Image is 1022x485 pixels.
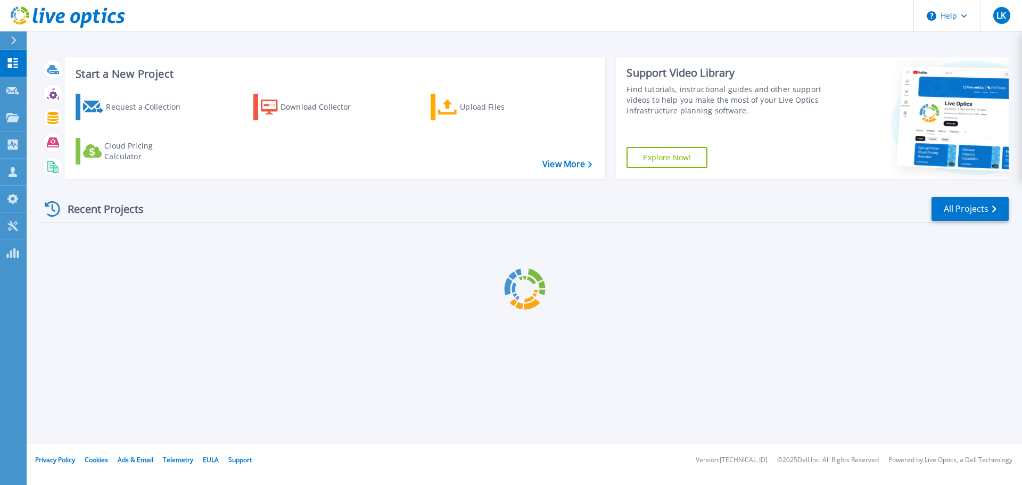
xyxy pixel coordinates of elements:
li: Version: [TECHNICAL_ID] [696,457,768,464]
div: Upload Files [460,96,545,118]
a: Cloud Pricing Calculator [76,138,194,165]
a: Explore Now! [627,147,707,168]
a: Ads & Email [118,455,153,464]
a: Support [228,455,252,464]
div: Support Video Library [627,66,827,80]
div: Request a Collection [106,96,191,118]
a: Telemetry [163,455,193,464]
div: Cloud Pricing Calculator [104,141,189,162]
a: View More [542,159,592,169]
a: Upload Files [431,94,549,120]
li: Powered by Live Optics, a Dell Technology [888,457,1012,464]
li: © 2025 Dell Inc. All Rights Reserved [777,457,879,464]
a: Privacy Policy [35,455,75,464]
div: Download Collector [281,96,366,118]
div: Find tutorials, instructional guides and other support videos to help you make the most of your L... [627,84,827,116]
span: LK [996,11,1006,20]
a: Download Collector [253,94,372,120]
a: EULA [203,455,219,464]
a: Cookies [85,455,108,464]
a: All Projects [932,197,1009,221]
div: Recent Projects [41,196,158,222]
a: Request a Collection [76,94,194,120]
h3: Start a New Project [76,68,592,80]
